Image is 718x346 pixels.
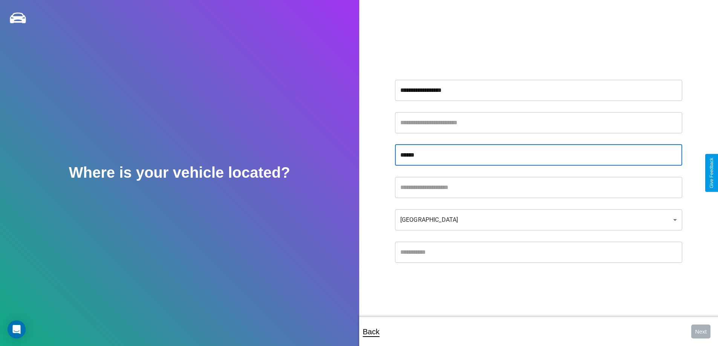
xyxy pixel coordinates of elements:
p: Back [363,325,380,338]
button: Next [691,325,710,338]
h2: Where is your vehicle located? [69,164,290,181]
div: Open Intercom Messenger [8,320,26,338]
div: Give Feedback [709,158,714,188]
div: [GEOGRAPHIC_DATA] [395,209,682,230]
